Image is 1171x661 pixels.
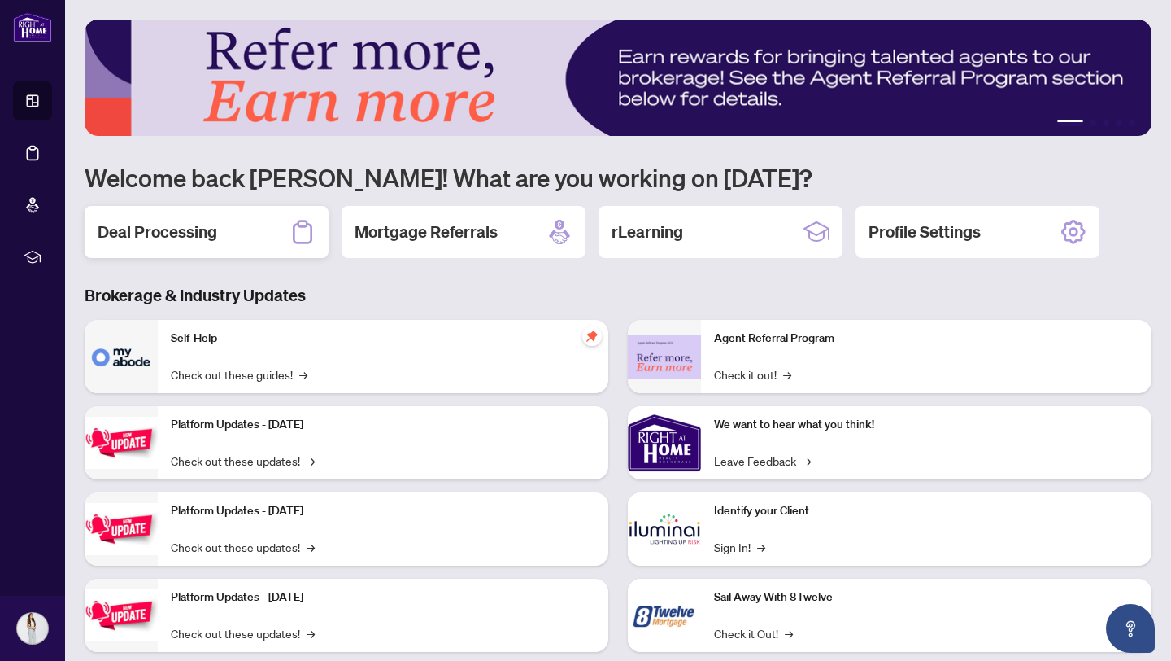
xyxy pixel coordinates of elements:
[85,589,158,641] img: Platform Updates - June 23, 2025
[714,624,793,642] a: Check it Out!→
[85,417,158,468] img: Platform Updates - July 21, 2025
[628,579,701,652] img: Sail Away With 8Twelve
[1103,120,1109,126] button: 3
[785,624,793,642] span: →
[85,284,1151,307] h3: Brokerage & Industry Updates
[17,613,48,644] img: Profile Icon
[307,624,315,642] span: →
[714,330,1138,348] p: Agent Referral Program
[171,452,315,470] a: Check out these updates!→
[85,320,158,393] img: Self-Help
[171,538,315,556] a: Check out these updates!→
[1057,120,1083,126] button: 1
[1090,120,1096,126] button: 2
[98,221,217,243] h2: Deal Processing
[171,589,595,606] p: Platform Updates - [DATE]
[582,326,602,346] span: pushpin
[783,366,791,383] span: →
[612,221,683,243] h2: rLearning
[355,221,498,243] h2: Mortgage Referrals
[171,366,307,383] a: Check out these guides!→
[628,492,701,566] img: Identify your Client
[1129,120,1135,126] button: 5
[85,162,1151,193] h1: Welcome back [PERSON_NAME]! What are you working on [DATE]?
[714,502,1138,520] p: Identify your Client
[868,221,981,243] h2: Profile Settings
[628,406,701,479] img: We want to hear what you think!
[757,538,765,556] span: →
[714,589,1138,606] p: Sail Away With 8Twelve
[714,366,791,383] a: Check it out!→
[803,452,811,470] span: →
[307,538,315,556] span: →
[171,416,595,434] p: Platform Updates - [DATE]
[13,12,52,42] img: logo
[628,335,701,379] img: Agent Referral Program
[714,452,811,470] a: Leave Feedback→
[85,20,1151,136] img: Slide 0
[171,330,595,348] p: Self-Help
[307,452,315,470] span: →
[714,416,1138,434] p: We want to hear what you think!
[714,538,765,556] a: Sign In!→
[171,502,595,520] p: Platform Updates - [DATE]
[85,503,158,554] img: Platform Updates - July 8, 2025
[1106,604,1155,653] button: Open asap
[1116,120,1122,126] button: 4
[299,366,307,383] span: →
[171,624,315,642] a: Check out these updates!→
